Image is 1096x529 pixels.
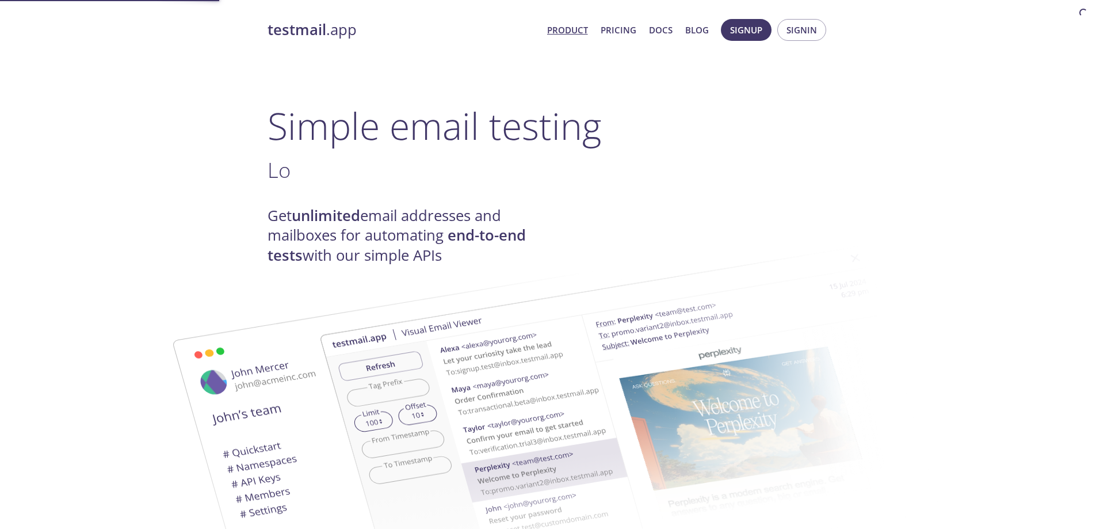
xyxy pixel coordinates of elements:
[268,206,548,265] h4: Get email addresses and mailboxes for automating with our simple APIs
[268,225,526,265] strong: end-to-end tests
[268,155,291,184] span: Lo
[268,20,326,40] strong: testmail
[786,22,817,37] span: Signin
[547,22,588,37] a: Product
[601,22,636,37] a: Pricing
[721,19,772,41] button: Signup
[649,22,673,37] a: Docs
[685,22,709,37] a: Blog
[268,20,538,40] a: testmail.app
[268,104,829,148] h1: Simple email testing
[292,205,360,226] strong: unlimited
[730,22,762,37] span: Signup
[777,19,826,41] button: Signin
